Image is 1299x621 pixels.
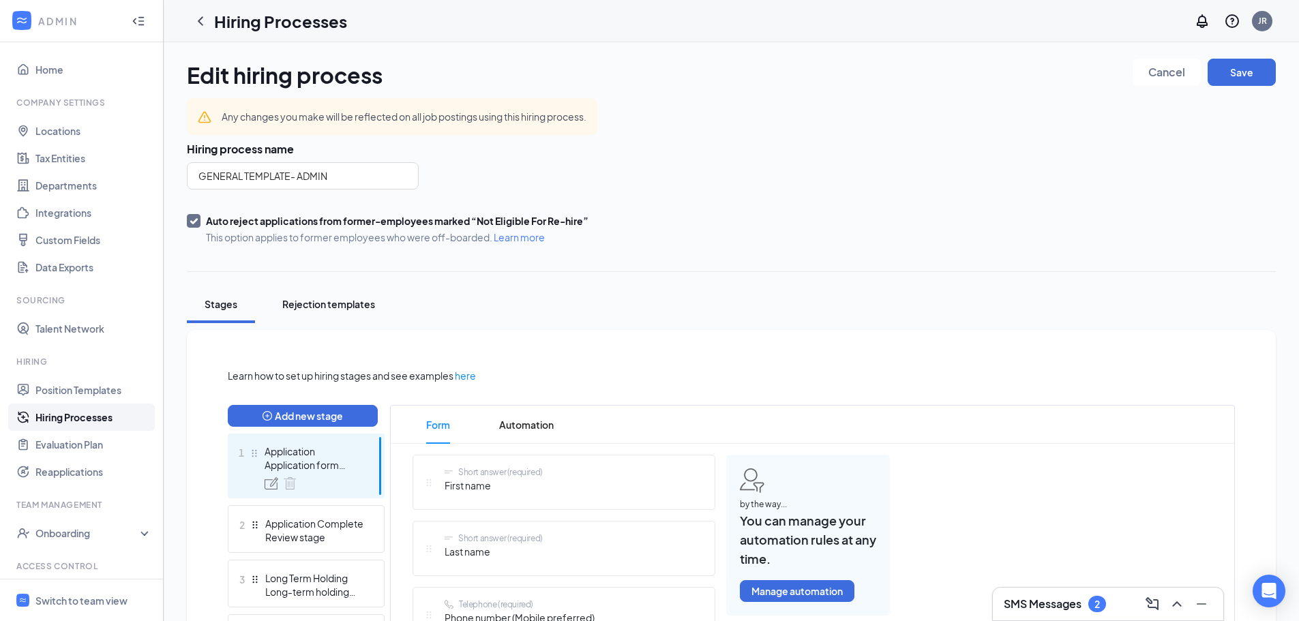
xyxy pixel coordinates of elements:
div: JR [1258,15,1267,27]
a: Position Templates [35,376,152,404]
div: Short answer (required) [458,532,543,544]
a: Departments [35,172,152,199]
h3: SMS Messages [1004,596,1081,611]
div: Application form stage [265,458,364,472]
a: Data Exports [35,254,152,281]
span: First name [445,478,543,493]
svg: ChevronLeft [192,13,209,29]
svg: Drag [424,478,434,487]
button: Save [1208,59,1276,86]
svg: ComposeMessage [1144,596,1161,612]
svg: Drag [424,610,434,620]
div: Long-term holding stage [265,585,365,599]
svg: Drag [424,544,434,554]
svg: ChevronUp [1169,596,1185,612]
div: Stages [200,297,241,311]
div: Application [265,444,364,458]
span: This option applies to former employees who were off-boarded. [206,230,588,244]
span: Automation [499,406,554,444]
div: Company Settings [16,97,149,108]
a: Custom Fields [35,226,152,254]
svg: Drag [250,575,260,584]
a: Reapplications [35,458,152,485]
a: here [455,368,476,383]
svg: WorkstreamLogo [15,14,29,27]
a: Tax Entities [35,145,152,172]
span: Form [426,406,450,444]
div: Team Management [16,499,149,511]
button: ChevronUp [1166,593,1188,615]
span: plus-circle [263,411,272,421]
span: You can manage your automation rules at any time. [740,511,876,569]
svg: Minimize [1193,596,1210,612]
svg: Collapse [132,14,145,28]
div: Hiring [16,356,149,367]
h1: Edit hiring process [187,59,383,91]
a: Integrations [35,199,152,226]
div: ADMIN [38,14,119,28]
span: Last name [445,544,543,559]
input: Name of hiring process [187,162,419,190]
div: Sourcing [16,294,149,306]
h1: Hiring Processes [214,10,347,33]
svg: Drag [250,520,260,530]
a: Learn more [494,231,545,243]
svg: Warning [198,110,211,124]
div: Access control [16,560,149,572]
div: 2 [1094,599,1100,610]
svg: Drag [250,449,259,458]
span: Learn how to set up hiring stages and see examples [228,368,453,383]
div: Switch to team view [35,594,128,607]
div: Rejection templates [282,297,375,311]
span: 1 [239,444,244,461]
div: Auto reject applications from former-employees marked “Not Eligible For Re-hire” [206,214,588,228]
a: Evaluation Plan [35,431,152,458]
svg: Notifications [1194,13,1210,29]
div: Application Complete [265,517,365,530]
h3: Hiring process name [187,142,1276,157]
svg: QuestionInfo [1224,13,1240,29]
button: Manage automation [740,580,854,602]
a: Locations [35,117,152,145]
button: Cancel [1133,59,1201,86]
a: Home [35,56,152,83]
svg: UserCheck [16,526,30,540]
div: Short answer (required) [458,466,543,478]
a: Talent Network [35,315,152,342]
div: Review stage [265,530,365,544]
button: Minimize [1191,593,1212,615]
a: Hiring Processes [35,404,152,431]
div: Long Term Holding [265,571,365,585]
div: Onboarding [35,526,140,540]
button: plus-circleAdd new stage [228,405,378,427]
span: 2 [239,517,245,533]
svg: WorkstreamLogo [18,596,27,605]
button: ComposeMessage [1141,593,1163,615]
span: 3 [239,571,245,588]
a: Cancel [1133,59,1201,91]
div: Open Intercom Messenger [1253,575,1285,607]
div: Any changes you make will be reflected on all job postings using this hiring process. [222,109,586,124]
div: Telephone (required) [459,599,533,610]
span: Cancel [1148,67,1185,77]
span: by the way... [740,498,876,511]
